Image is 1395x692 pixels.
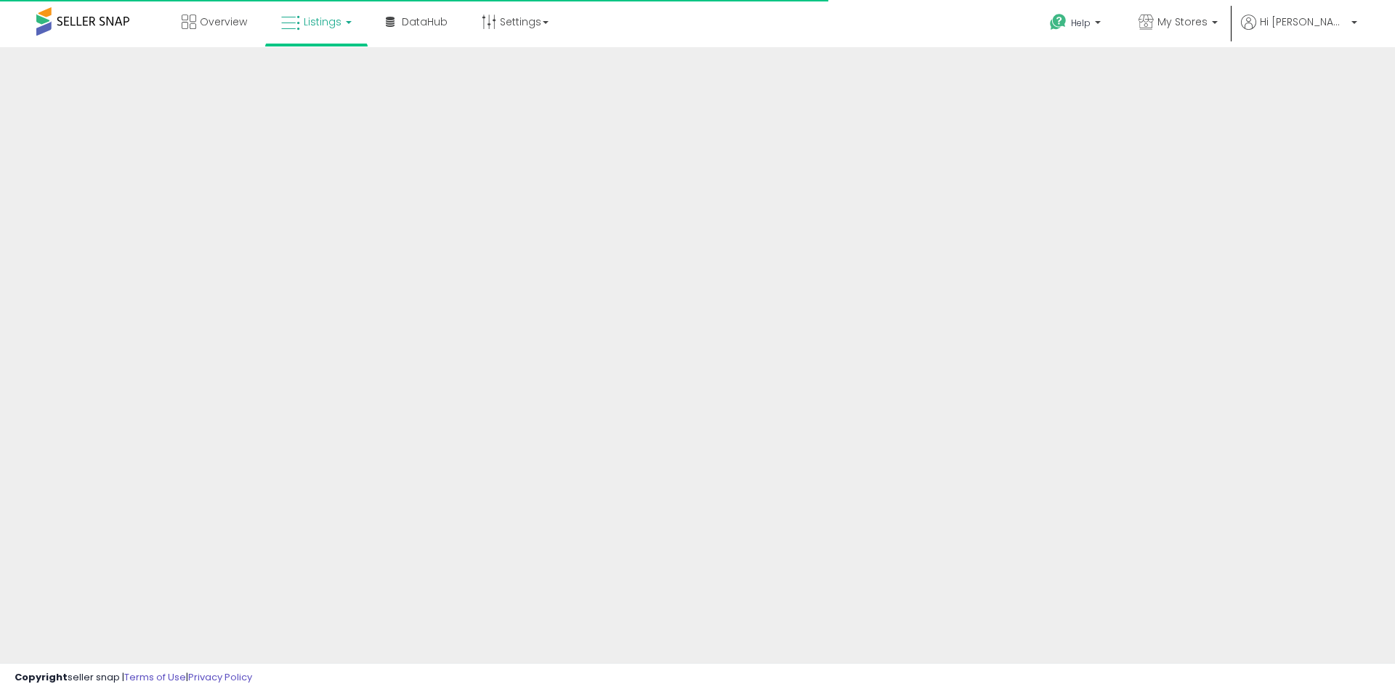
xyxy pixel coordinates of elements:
[304,15,341,29] span: Listings
[402,15,448,29] span: DataHub
[1157,15,1208,29] span: My Stores
[200,15,247,29] span: Overview
[1071,17,1091,29] span: Help
[1260,15,1347,29] span: Hi [PERSON_NAME]
[1038,2,1115,47] a: Help
[1049,13,1067,31] i: Get Help
[1241,15,1357,47] a: Hi [PERSON_NAME]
